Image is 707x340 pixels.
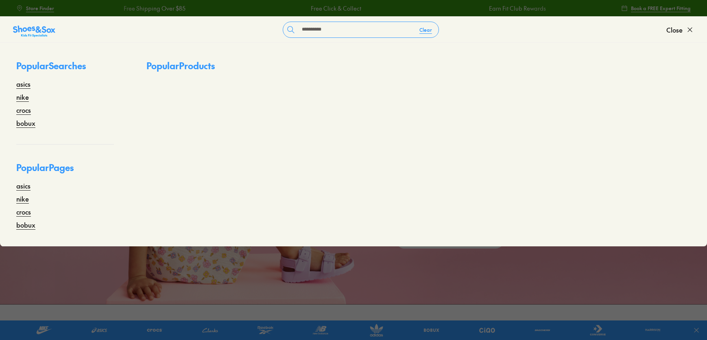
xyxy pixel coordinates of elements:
[413,22,439,37] button: Clear
[666,25,683,35] span: Close
[16,105,31,115] a: crocs
[16,220,35,230] a: bobux
[13,23,55,36] a: Shoes &amp; Sox
[489,4,546,13] a: Earn Fit Club Rewards
[16,207,31,217] a: crocs
[16,161,114,181] p: Popular Pages
[310,4,361,13] a: Free Click & Collect
[16,118,35,128] a: bobux
[146,59,215,72] p: Popular Products
[16,79,31,89] a: asics
[621,1,691,15] a: Book a FREE Expert Fitting
[16,92,29,102] a: nike
[123,4,185,13] a: Free Shipping Over $85
[16,194,29,204] a: nike
[16,59,114,79] p: Popular Searches
[16,181,31,191] a: asics
[16,1,54,15] a: Store Finder
[666,21,694,39] button: Close
[13,25,55,38] img: SNS_Logo_Responsive.svg
[631,4,691,12] span: Book a FREE Expert Fitting
[26,4,54,12] span: Store Finder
